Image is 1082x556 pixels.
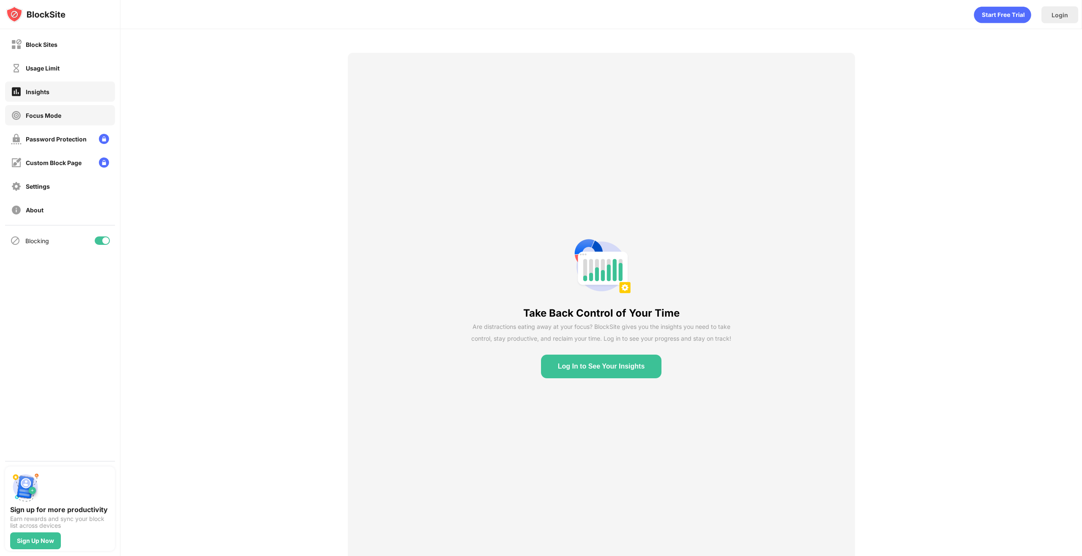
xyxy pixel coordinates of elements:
[471,321,731,344] div: Are distractions eating away at your focus? BlockSite gives you the insights you need to take con...
[11,63,22,73] img: time-usage-off.svg
[26,41,57,48] div: Block Sites
[10,515,110,529] div: Earn rewards and sync your block list across devices
[571,236,632,297] img: insights-non-login-state.png
[10,505,110,514] div: Sign up for more productivity
[523,307,680,319] div: Take Back Control of Your Time
[11,181,22,192] img: settings-off.svg
[10,472,41,502] img: push-signup.svg
[10,236,20,246] img: blocking-icon.svg
[17,537,54,544] div: Sign Up Now
[26,183,50,190] div: Settings
[26,112,61,119] div: Focus Mode
[974,6,1031,23] div: animation
[11,110,22,121] img: focus-off.svg
[11,205,22,215] img: about-off.svg
[11,157,22,168] img: customize-block-page-off.svg
[1052,11,1068,19] div: Login
[11,39,22,50] img: block-off.svg
[99,134,109,144] img: lock-menu.svg
[26,136,87,143] div: Password Protection
[11,86,22,97] img: insights-on.svg
[6,6,66,23] img: logo-blocksite.svg
[11,134,22,144] img: password-protection-off.svg
[99,157,109,168] img: lock-menu.svg
[25,237,49,244] div: Blocking
[26,159,82,166] div: Custom Block Page
[541,355,662,378] button: Log In to See Your Insights
[26,65,60,72] div: Usage Limit
[26,88,49,95] div: Insights
[26,206,44,214] div: About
